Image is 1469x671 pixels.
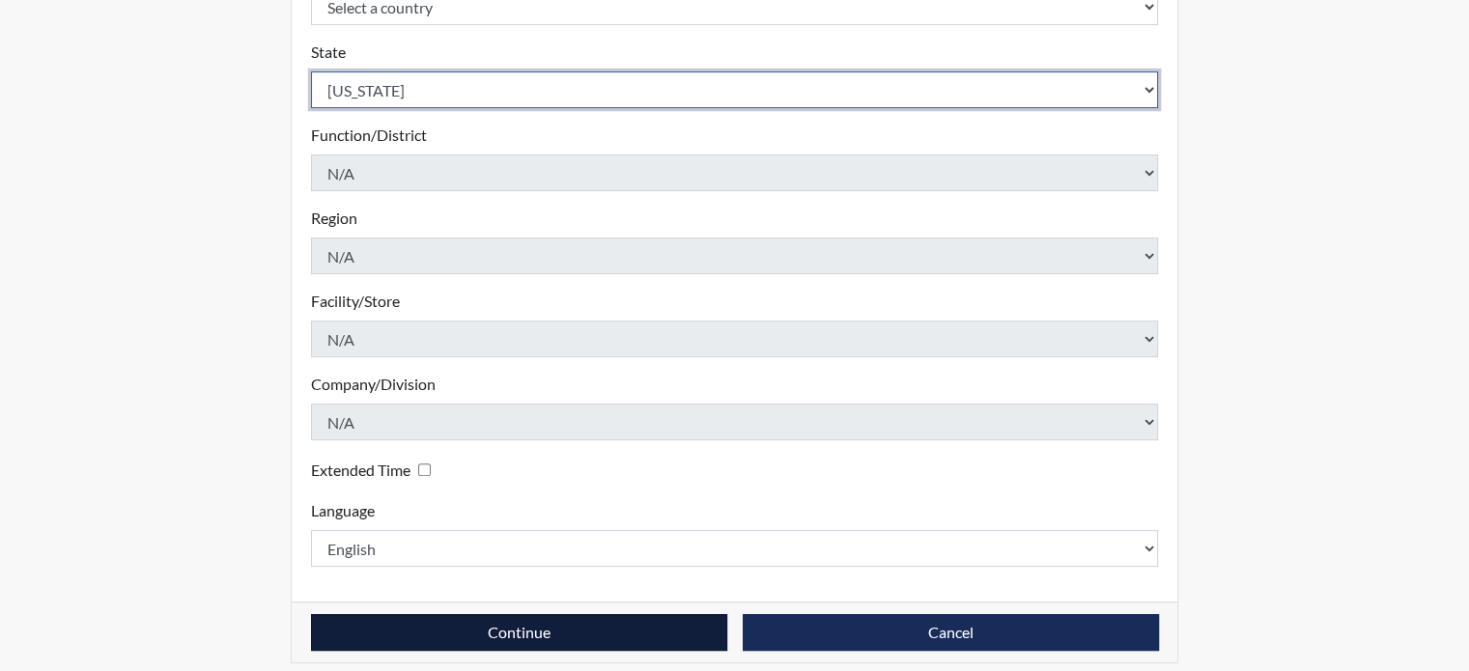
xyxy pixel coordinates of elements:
label: Company/Division [311,373,436,396]
label: Function/District [311,124,427,147]
label: State [311,41,346,64]
button: Cancel [743,614,1159,651]
label: Facility/Store [311,290,400,313]
label: Extended Time [311,459,410,482]
button: Continue [311,614,727,651]
label: Language [311,499,375,522]
label: Region [311,207,357,230]
div: Checking this box will provide the interviewee with an accomodation of extra time to answer each ... [311,456,438,484]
